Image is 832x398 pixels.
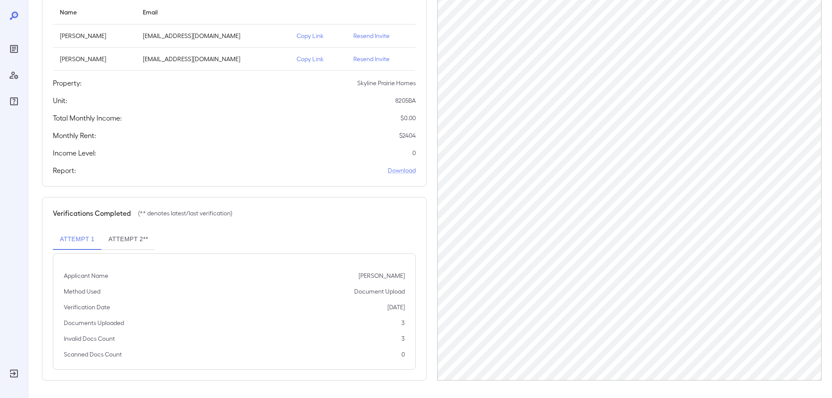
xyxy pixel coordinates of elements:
[60,31,129,40] p: [PERSON_NAME]
[359,271,405,280] p: [PERSON_NAME]
[64,334,115,343] p: Invalid Docs Count
[101,229,155,250] button: Attempt 2**
[64,287,100,296] p: Method Used
[401,350,405,359] p: 0
[399,131,416,140] p: $ 2404
[64,318,124,327] p: Documents Uploaded
[143,31,283,40] p: [EMAIL_ADDRESS][DOMAIN_NAME]
[143,55,283,63] p: [EMAIL_ADDRESS][DOMAIN_NAME]
[401,318,405,327] p: 3
[64,303,110,311] p: Verification Date
[387,303,405,311] p: [DATE]
[53,165,76,176] h5: Report:
[395,96,416,105] p: 8205BA
[357,79,416,87] p: Skyline Prairie Homes
[297,55,339,63] p: Copy Link
[401,334,405,343] p: 3
[53,113,122,123] h5: Total Monthly Income:
[297,31,339,40] p: Copy Link
[400,114,416,122] p: $ 0.00
[53,229,101,250] button: Attempt 1
[388,166,416,175] a: Download
[60,55,129,63] p: [PERSON_NAME]
[64,350,122,359] p: Scanned Docs Count
[412,149,416,157] p: 0
[53,148,96,158] h5: Income Level:
[53,208,131,218] h5: Verifications Completed
[353,55,409,63] p: Resend Invite
[7,42,21,56] div: Reports
[353,31,409,40] p: Resend Invite
[53,95,67,106] h5: Unit:
[7,68,21,82] div: Manage Users
[7,367,21,381] div: Log Out
[53,130,96,141] h5: Monthly Rent:
[138,209,232,218] p: (** denotes latest/last verification)
[354,287,405,296] p: Document Upload
[64,271,108,280] p: Applicant Name
[7,94,21,108] div: FAQ
[53,78,82,88] h5: Property:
